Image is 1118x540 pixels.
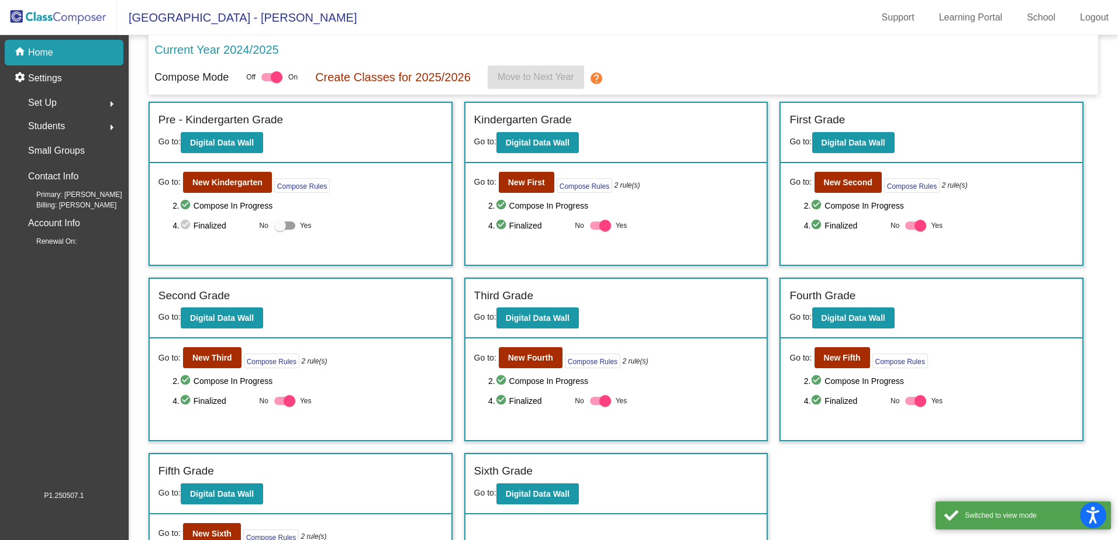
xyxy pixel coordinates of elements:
span: Yes [616,394,627,408]
p: Settings [28,71,62,85]
button: Compose Rules [557,178,612,193]
mat-icon: arrow_right [105,97,119,111]
mat-icon: check_circle [180,199,194,213]
mat-icon: check_circle [180,394,194,408]
p: Create Classes for 2025/2026 [315,68,471,86]
i: 2 rule(s) [622,356,648,366]
span: Go to: [474,488,496,497]
span: No [575,396,584,406]
span: Go to: [789,176,812,188]
span: Move to Next Year [498,72,575,82]
label: Sixth Grade [474,463,533,480]
label: Kindergarten Grade [474,112,572,129]
span: No [575,220,584,231]
b: New First [508,178,545,187]
span: Yes [931,219,943,233]
span: No [260,220,268,231]
button: Digital Data Wall [496,132,579,153]
a: Support [872,8,924,27]
mat-icon: check_circle [810,374,824,388]
span: Go to: [158,488,181,497]
button: New First [499,172,554,193]
label: Third Grade [474,288,533,304]
button: New Third [183,347,241,368]
span: 4. Finalized [804,394,885,408]
p: Small Groups [28,143,85,159]
label: Second Grade [158,288,230,304]
a: School [1017,8,1065,27]
span: 4. Finalized [488,394,569,408]
span: Go to: [158,312,181,321]
p: Current Year 2024/2025 [154,41,278,58]
b: New Fifth [824,353,861,362]
span: Primary: [PERSON_NAME] [18,189,122,200]
span: 4. Finalized [172,219,253,233]
span: 2. Compose In Progress [172,374,442,388]
b: New Third [192,353,232,362]
mat-icon: home [14,46,28,60]
span: 2. Compose In Progress [172,199,442,213]
button: Digital Data Wall [496,483,579,504]
p: Home [28,46,53,60]
b: New Fourth [508,353,553,362]
button: Digital Data Wall [812,307,895,328]
span: Set Up [28,95,57,111]
mat-icon: check_circle [810,199,824,213]
span: Yes [616,219,627,233]
span: Go to: [474,312,496,321]
button: Digital Data Wall [181,132,263,153]
span: Yes [300,219,312,233]
button: New Fifth [815,347,870,368]
b: Digital Data Wall [506,138,570,147]
button: Digital Data Wall [181,483,263,504]
span: 2. Compose In Progress [804,199,1074,213]
div: Switched to view mode [965,510,1102,521]
b: Digital Data Wall [822,313,885,323]
mat-icon: arrow_right [105,120,119,134]
span: Go to: [158,137,181,146]
b: Digital Data Wall [506,489,570,499]
span: 2. Compose In Progress [804,374,1074,388]
b: Digital Data Wall [190,489,254,499]
a: Learning Portal [930,8,1012,27]
span: 4. Finalized [172,394,253,408]
mat-icon: help [589,71,603,85]
span: Students [28,118,65,134]
mat-icon: check_circle [180,219,194,233]
button: Digital Data Wall [812,132,895,153]
span: Go to: [789,137,812,146]
mat-icon: check_circle [495,219,509,233]
span: 2. Compose In Progress [488,199,758,213]
span: 4. Finalized [488,219,569,233]
span: Yes [300,394,312,408]
span: [GEOGRAPHIC_DATA] - [PERSON_NAME] [117,8,357,27]
b: Digital Data Wall [506,313,570,323]
b: Digital Data Wall [190,138,254,147]
button: New Second [815,172,882,193]
button: Compose Rules [872,354,928,368]
span: No [891,396,899,406]
span: Go to: [158,176,181,188]
b: Digital Data Wall [822,138,885,147]
span: Go to: [789,352,812,364]
p: Compose Mode [154,70,229,85]
b: New Second [824,178,872,187]
button: Compose Rules [244,354,299,368]
span: Renewal On: [18,236,77,247]
mat-icon: check_circle [810,394,824,408]
mat-icon: check_circle [495,199,509,213]
b: Digital Data Wall [190,313,254,323]
p: Contact Info [28,168,78,185]
span: No [891,220,899,231]
mat-icon: check_circle [180,374,194,388]
span: Go to: [474,176,496,188]
b: New Sixth [192,529,232,538]
button: New Kindergarten [183,172,272,193]
mat-icon: check_circle [495,374,509,388]
button: New Fourth [499,347,563,368]
b: New Kindergarten [192,178,263,187]
span: Yes [931,394,943,408]
mat-icon: check_circle [810,219,824,233]
span: Go to: [789,312,812,321]
button: Compose Rules [565,354,620,368]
